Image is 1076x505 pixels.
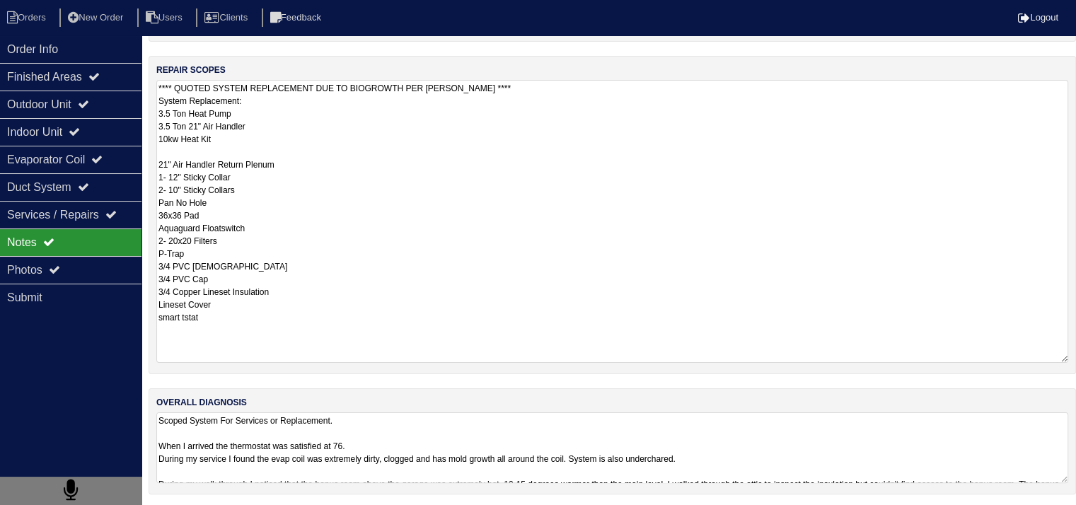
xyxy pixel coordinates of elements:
li: Users [137,8,194,28]
textarea: Scoped System For Services or Replacement. When I arrived the thermostat was satisfied at 76. Dur... [156,412,1068,483]
textarea: **** QUOTED SYSTEM REPLACEMENT DUE TO BIOGROWTH PER [PERSON_NAME] **** System Replacement: 3.5 To... [156,80,1068,363]
label: repair scopes [156,64,226,76]
label: overall diagnosis [156,396,247,409]
a: New Order [59,12,134,23]
li: Feedback [262,8,332,28]
a: Users [137,12,194,23]
a: Clients [196,12,259,23]
li: Clients [196,8,259,28]
li: New Order [59,8,134,28]
a: Logout [1018,12,1058,23]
